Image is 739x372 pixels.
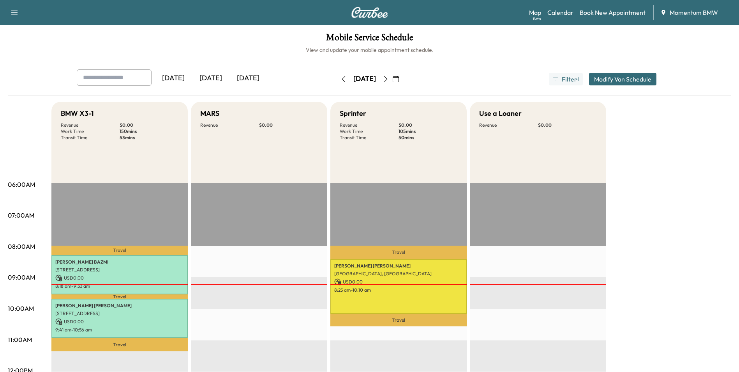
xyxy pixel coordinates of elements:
[192,69,229,87] div: [DATE]
[399,135,457,141] p: 50 mins
[533,16,541,22] div: Beta
[340,135,399,141] p: Transit Time
[8,211,34,220] p: 07:00AM
[529,8,541,17] a: MapBeta
[200,122,259,128] p: Revenue
[334,263,463,269] p: [PERSON_NAME] [PERSON_NAME]
[51,294,188,299] p: Travel
[55,318,184,325] p: USD 0.00
[120,128,178,135] p: 150 mins
[562,74,576,84] span: Filter
[55,259,184,265] p: [PERSON_NAME] BAZMI
[61,135,120,141] p: Transit Time
[399,128,457,135] p: 105 mins
[340,122,399,128] p: Revenue
[259,122,318,128] p: $ 0.00
[8,46,731,54] h6: View and update your mobile appointment schedule.
[340,108,366,119] h5: Sprinter
[589,73,656,85] button: Modify Van Schedule
[479,122,538,128] p: Revenue
[334,287,463,293] p: 8:25 am - 10:10 am
[351,7,388,18] img: Curbee Logo
[549,73,582,85] button: Filter●1
[155,69,192,87] div: [DATE]
[479,108,522,119] h5: Use a Loaner
[120,135,178,141] p: 53 mins
[670,8,718,17] span: Momentum BMW
[55,327,184,333] p: 9:41 am - 10:56 am
[200,108,219,119] h5: MARS
[538,122,597,128] p: $ 0.00
[55,303,184,309] p: [PERSON_NAME] [PERSON_NAME]
[334,271,463,277] p: [GEOGRAPHIC_DATA], [GEOGRAPHIC_DATA]
[8,273,35,282] p: 09:00AM
[55,275,184,282] p: USD 0.00
[580,8,646,17] a: Book New Appointment
[8,304,34,313] p: 10:00AM
[340,128,399,135] p: Work Time
[330,314,467,326] p: Travel
[51,338,188,351] p: Travel
[55,283,184,289] p: 8:18 am - 9:33 am
[8,180,35,189] p: 06:00AM
[229,69,267,87] div: [DATE]
[334,278,463,285] p: USD 0.00
[353,74,376,84] div: [DATE]
[61,108,94,119] h5: BMW X3-1
[8,33,731,46] h1: Mobile Service Schedule
[120,122,178,128] p: $ 0.00
[399,122,457,128] p: $ 0.00
[61,122,120,128] p: Revenue
[61,128,120,135] p: Work Time
[578,76,579,82] span: 1
[8,242,35,251] p: 08:00AM
[547,8,573,17] a: Calendar
[330,246,467,259] p: Travel
[576,77,577,81] span: ●
[8,335,32,344] p: 11:00AM
[55,310,184,317] p: [STREET_ADDRESS]
[51,246,188,255] p: Travel
[55,267,184,273] p: [STREET_ADDRESS]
